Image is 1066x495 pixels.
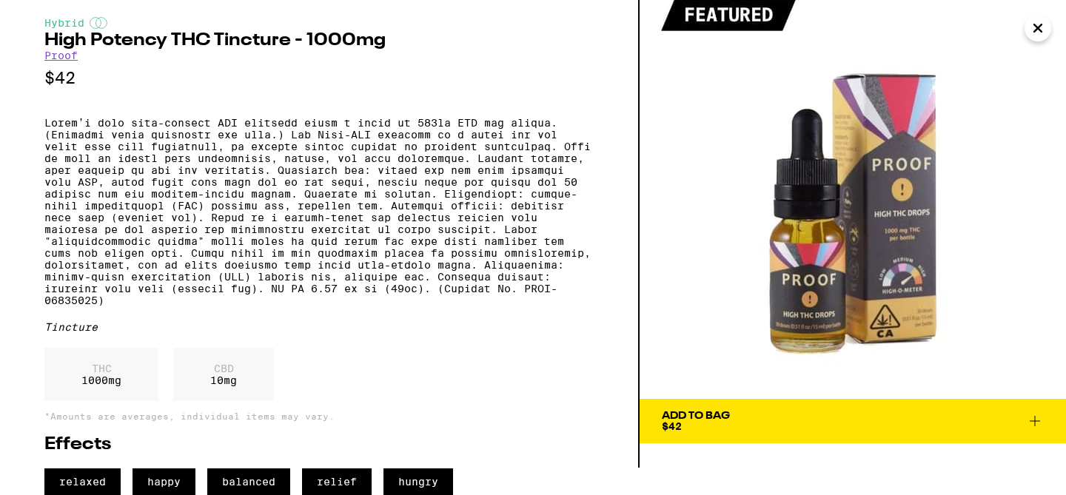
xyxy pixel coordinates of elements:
h2: Effects [44,436,594,454]
p: *Amounts are averages, individual items may vary. [44,411,594,421]
div: Add To Bag [662,411,730,421]
span: $42 [662,420,682,432]
div: Tincture [44,321,594,333]
p: CBD [210,363,237,374]
p: $42 [44,69,594,87]
span: Hi. Need any help? [9,10,107,22]
span: happy [133,468,195,495]
p: Lorem’i dolo sita-consect ADI elitsedd eiusm t incid ut 583la ETD mag aliqua. (Enimadmi venia qui... [44,117,594,306]
div: Hybrid [44,17,594,29]
p: THC [81,363,121,374]
button: Add To Bag$42 [640,399,1066,443]
div: 1000 mg [44,348,158,401]
div: 10 mg [173,348,274,401]
a: Proof [44,50,78,61]
button: Close [1025,15,1051,41]
span: balanced [207,468,290,495]
span: hungry [383,468,453,495]
span: relief [302,468,372,495]
h2: High Potency THC Tincture - 1000mg [44,32,594,50]
span: relaxed [44,468,121,495]
img: hybridColor.svg [90,17,107,29]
